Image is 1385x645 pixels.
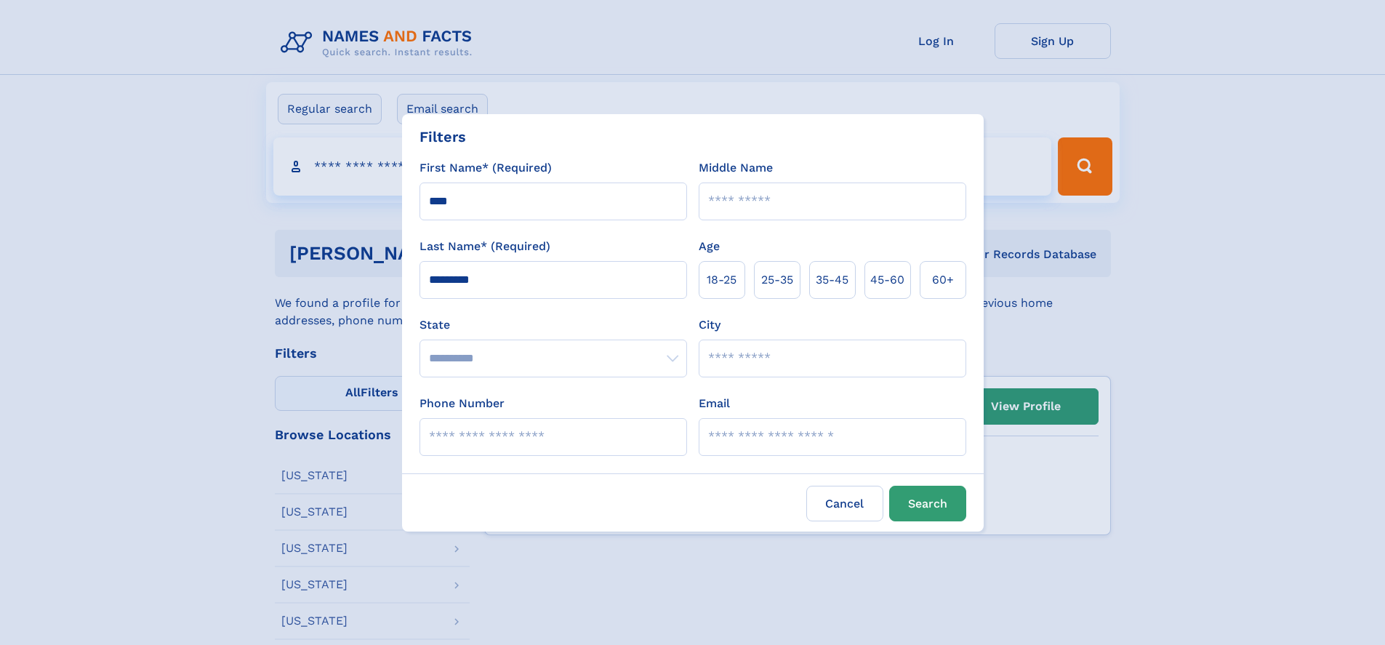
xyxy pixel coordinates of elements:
label: Cancel [806,486,883,521]
span: 25‑35 [761,271,793,289]
label: Last Name* (Required) [419,238,550,255]
label: Age [699,238,720,255]
button: Search [889,486,966,521]
span: 45‑60 [870,271,904,289]
span: 35‑45 [816,271,848,289]
div: Filters [419,126,466,148]
label: First Name* (Required) [419,159,552,177]
label: Email [699,395,730,412]
span: 60+ [932,271,954,289]
label: Middle Name [699,159,773,177]
label: City [699,316,720,334]
label: Phone Number [419,395,505,412]
label: State [419,316,687,334]
span: 18‑25 [707,271,736,289]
